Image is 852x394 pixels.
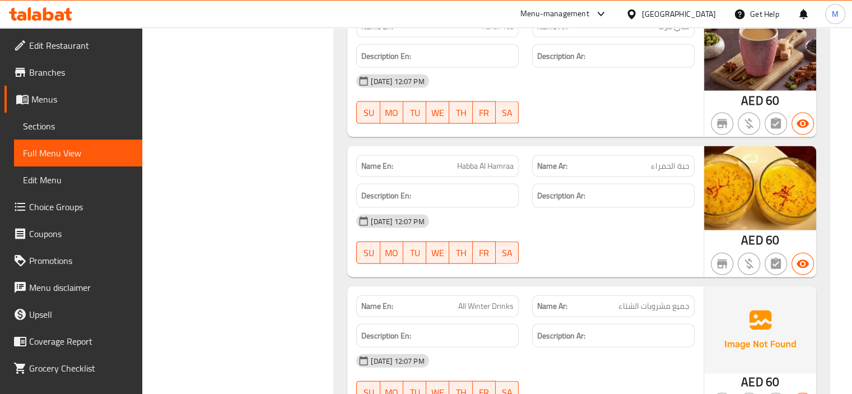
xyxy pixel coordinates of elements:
a: Promotions [4,247,142,274]
a: Sections [14,113,142,140]
span: TH [454,105,468,121]
button: Purchased item [738,113,760,135]
span: Promotions [29,254,133,267]
span: MO [385,245,399,261]
span: Upsell [29,308,133,321]
span: FR [477,105,491,121]
a: Menu disclaimer [4,274,142,301]
a: Edit Restaurant [4,32,142,59]
strong: Description Ar: [537,189,585,203]
span: SU [361,105,375,121]
span: AED [741,90,763,112]
span: Edit Restaurant [29,39,133,52]
a: Coverage Report [4,328,142,355]
span: TU [408,245,422,261]
button: FR [473,101,496,124]
span: MO [385,105,399,121]
span: SU [361,245,375,261]
button: WE [426,101,449,124]
button: MO [380,242,403,264]
button: Not has choices [765,113,787,135]
button: SU [356,101,380,124]
span: AED [741,371,763,393]
strong: Name En: [361,300,393,312]
span: WE [431,105,445,121]
span: Karak Tea [482,21,514,33]
span: FR [477,245,491,261]
button: SA [496,101,519,124]
strong: Description Ar: [537,49,585,63]
span: TU [408,105,422,121]
span: SA [500,105,514,121]
span: M [832,8,839,20]
span: Edit Menu [23,173,133,187]
a: Branches [4,59,142,86]
button: TU [403,101,426,124]
button: FR [473,242,496,264]
span: حبة الحمراء [651,160,690,172]
button: Not branch specific item [711,113,733,135]
button: SA [496,242,519,264]
a: Menus [4,86,142,113]
a: Coupons [4,220,142,247]
span: Coupons [29,227,133,240]
img: Ae5nvW7+0k+MAAAAAElFTkSuQmCC [704,286,816,374]
span: [DATE] 12:07 PM [366,76,429,87]
div: [GEOGRAPHIC_DATA] [642,8,716,20]
button: Available [792,113,814,135]
button: Purchased item [738,253,760,275]
button: TU [403,242,426,264]
span: 60 [766,229,779,251]
span: [DATE] 12:07 PM [366,216,429,227]
a: Full Menu View [14,140,142,166]
button: SU [356,242,380,264]
a: Choice Groups [4,193,142,220]
img: %D8%B4%D8%A7%D9%89_%D9%83%D8%B1%D9%83638920038459997306.jpg [704,7,816,91]
span: All Winter Drinks [458,300,514,312]
span: 60 [766,371,779,393]
strong: Name Ar: [537,160,567,172]
button: Available [792,253,814,275]
a: Grocery Checklist [4,355,142,382]
span: WE [431,245,445,261]
strong: Name Ar: [537,21,567,33]
button: WE [426,242,449,264]
span: Menu disclaimer [29,281,133,294]
strong: Description En: [361,49,411,63]
strong: Name Ar: [537,300,567,312]
span: جميع مشروبات الشتاء [618,300,690,312]
span: 60 [766,90,779,112]
span: TH [454,245,468,261]
span: Habba Al Hamraa [457,160,514,172]
span: Branches [29,66,133,79]
button: TH [449,101,472,124]
strong: Description En: [361,189,411,203]
a: Upsell [4,301,142,328]
span: SA [500,245,514,261]
span: Sections [23,119,133,133]
span: AED [741,229,763,251]
div: Menu-management [520,7,589,21]
img: Habba_Al_Hamraa638920939234429025.jpg [704,146,816,230]
a: Edit Menu [14,166,142,193]
button: MO [380,101,403,124]
span: Choice Groups [29,200,133,214]
button: TH [449,242,472,264]
strong: Name En: [361,21,393,33]
span: Full Menu View [23,146,133,160]
span: Menus [31,92,133,106]
button: Not branch specific item [711,253,733,275]
span: Grocery Checklist [29,361,133,375]
span: Coverage Report [29,335,133,348]
strong: Description Ar: [537,329,585,343]
span: [DATE] 12:07 PM [366,356,429,367]
strong: Description En: [361,329,411,343]
span: شاي كرك [658,21,690,33]
button: Not has choices [765,253,787,275]
strong: Name En: [361,160,393,172]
